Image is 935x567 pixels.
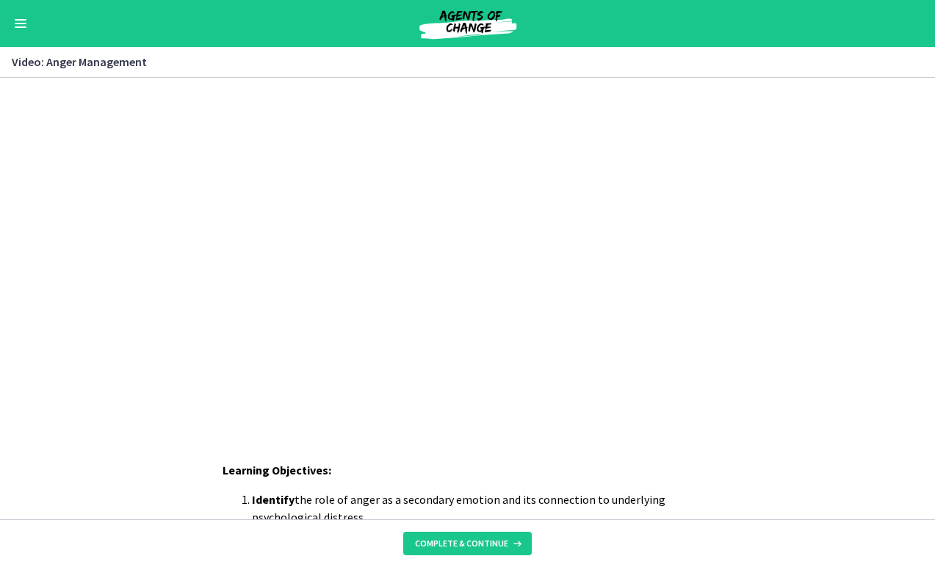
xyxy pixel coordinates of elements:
[12,53,906,71] h3: Video: Anger Management
[403,532,532,555] button: Complete & continue
[252,492,295,507] strong: Identify
[252,491,713,526] li: the role of anger as a secondary emotion and its connection to underlying psychological distress.
[12,15,29,32] button: Enable menu
[223,463,331,477] span: Learning Objectives:
[415,538,508,549] span: Complete & continue
[380,6,556,41] img: Agents of Change Social Work Test Prep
